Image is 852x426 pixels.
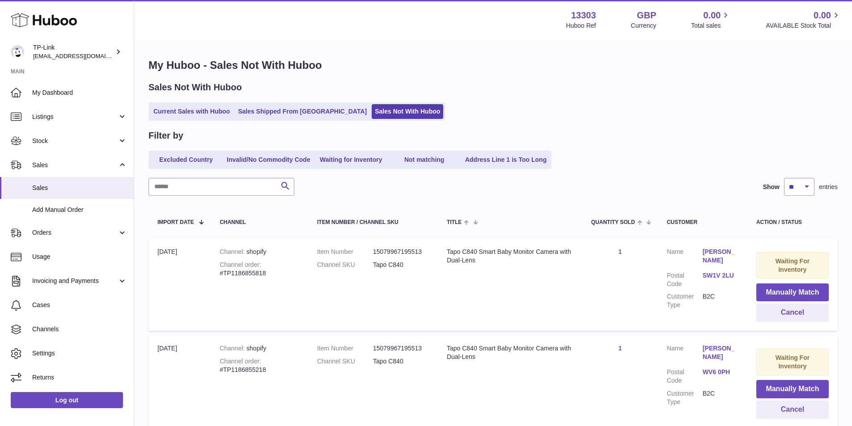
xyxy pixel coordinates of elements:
div: Tapo C840 Smart Baby Monitor Camera with Dual-Lens [447,248,573,265]
span: Stock [32,137,118,145]
div: Currency [631,21,657,30]
div: Item Number / Channel SKU [317,219,429,225]
div: shopify [220,344,299,353]
dt: Name [667,248,703,267]
div: Tapo C840 Smart Baby Monitor Camera with Dual-Lens [447,344,573,361]
strong: Channel [220,345,246,352]
a: [PERSON_NAME] [703,248,738,265]
a: 1 [618,248,622,255]
span: AVAILABLE Stock Total [766,21,841,30]
label: Show [763,183,780,191]
span: Sales [32,184,127,192]
span: Listings [32,113,118,121]
strong: Waiting For Inventory [776,257,810,273]
span: Settings [32,349,127,358]
button: Cancel [756,304,829,322]
div: #TP1186855818 [220,261,299,278]
a: Not matching [389,152,460,167]
dd: Tapo C840 [373,261,429,269]
span: Total sales [691,21,731,30]
a: Address Line 1 is Too Long [462,152,550,167]
span: Add Manual Order [32,206,127,214]
a: Invalid/No Commodity Code [224,152,314,167]
dt: Name [667,344,703,363]
a: Current Sales with Huboo [150,104,233,119]
span: Invoicing and Payments [32,277,118,285]
dt: Channel SKU [317,261,373,269]
div: Customer [667,219,738,225]
dd: Tapo C840 [373,357,429,366]
span: 0.00 [704,9,721,21]
dt: Postal Code [667,368,703,385]
button: Manually Match [756,380,829,398]
img: gaby.chen@tp-link.com [11,45,24,59]
dt: Item Number [317,344,373,353]
strong: Channel order [220,358,261,365]
span: Channels [32,325,127,333]
span: Cases [32,301,127,309]
span: Quantity Sold [591,219,635,225]
dt: Customer Type [667,389,703,406]
span: Import date [157,219,194,225]
strong: 13303 [571,9,596,21]
dt: Channel SKU [317,357,373,366]
span: Orders [32,228,118,237]
a: Excluded Country [150,152,222,167]
span: Returns [32,373,127,382]
a: WV6 0PH [703,368,738,376]
dt: Postal Code [667,271,703,288]
span: Title [447,219,462,225]
h2: Filter by [148,130,183,142]
a: 0.00 AVAILABLE Stock Total [766,9,841,30]
a: Log out [11,392,123,408]
span: entries [819,183,838,191]
div: Action / Status [756,219,829,225]
div: TP-Link [33,43,114,60]
div: Huboo Ref [566,21,596,30]
strong: Waiting For Inventory [776,354,810,370]
a: [PERSON_NAME] [703,344,738,361]
a: Waiting for Inventory [315,152,387,167]
dd: B2C [703,389,738,406]
a: SW1V 2LU [703,271,738,280]
strong: Channel [220,248,246,255]
a: Sales Not With Huboo [372,104,443,119]
div: Channel [220,219,299,225]
div: shopify [220,248,299,256]
button: Cancel [756,401,829,419]
strong: Channel order [220,261,261,268]
td: [DATE] [148,239,211,331]
span: [EMAIL_ADDRESS][DOMAIN_NAME] [33,52,131,59]
dd: 15079967195513 [373,248,429,256]
span: 0.00 [814,9,831,21]
span: Sales [32,161,118,169]
button: Manually Match [756,283,829,302]
h1: My Huboo - Sales Not With Huboo [148,58,838,72]
dd: 15079967195513 [373,344,429,353]
a: Sales Shipped From [GEOGRAPHIC_DATA] [235,104,370,119]
dd: B2C [703,292,738,309]
span: My Dashboard [32,89,127,97]
strong: GBP [637,9,656,21]
dt: Item Number [317,248,373,256]
a: 0.00 Total sales [691,9,731,30]
span: Usage [32,253,127,261]
div: #TP1186855218 [220,357,299,374]
dt: Customer Type [667,292,703,309]
h2: Sales Not With Huboo [148,81,242,93]
a: 1 [618,345,622,352]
